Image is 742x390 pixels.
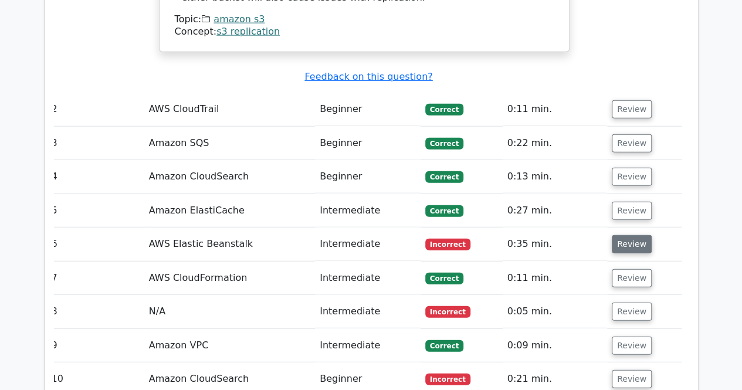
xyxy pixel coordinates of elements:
td: 0:11 min. [503,262,607,295]
td: 4 [47,160,144,194]
td: Amazon SQS [144,127,315,160]
td: Beginner [315,160,421,194]
td: Amazon ElastiCache [144,194,315,228]
button: Review [612,202,652,220]
button: Review [612,168,652,186]
td: Intermediate [315,329,421,362]
td: 0:05 min. [503,295,607,328]
td: AWS CloudFormation [144,262,315,295]
span: Correct [425,138,463,150]
span: Incorrect [425,239,470,250]
td: Amazon CloudSearch [144,160,315,194]
td: 7 [47,262,144,295]
td: Intermediate [315,228,421,261]
a: s3 replication [216,26,280,37]
td: Amazon VPC [144,329,315,362]
td: 6 [47,228,144,261]
td: 0:22 min. [503,127,607,160]
button: Review [612,100,652,118]
td: N/A [144,295,315,328]
td: 0:09 min. [503,329,607,362]
span: Incorrect [425,374,470,385]
td: AWS CloudTrail [144,93,315,126]
td: 9 [47,329,144,362]
td: 8 [47,295,144,328]
td: 0:11 min. [503,93,607,126]
button: Review [612,269,652,287]
span: Correct [425,340,463,352]
td: 3 [47,127,144,160]
div: Concept: [175,26,554,38]
td: 0:35 min. [503,228,607,261]
td: 0:13 min. [503,160,607,194]
button: Review [612,134,652,152]
button: Review [612,370,652,388]
td: Intermediate [315,295,421,328]
span: Correct [425,205,463,217]
span: Correct [425,273,463,284]
td: AWS Elastic Beanstalk [144,228,315,261]
td: 0:27 min. [503,194,607,228]
a: Feedback on this question? [304,71,432,82]
td: 2 [47,93,144,126]
button: Review [612,235,652,253]
div: Topic: [175,13,554,26]
button: Review [612,303,652,321]
td: Intermediate [315,262,421,295]
td: Intermediate [315,194,421,228]
span: Correct [425,171,463,183]
span: Correct [425,104,463,116]
td: Beginner [315,93,421,126]
a: amazon s3 [214,13,265,25]
span: Incorrect [425,306,470,318]
td: Beginner [315,127,421,160]
button: Review [612,337,652,355]
td: 5 [47,194,144,228]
